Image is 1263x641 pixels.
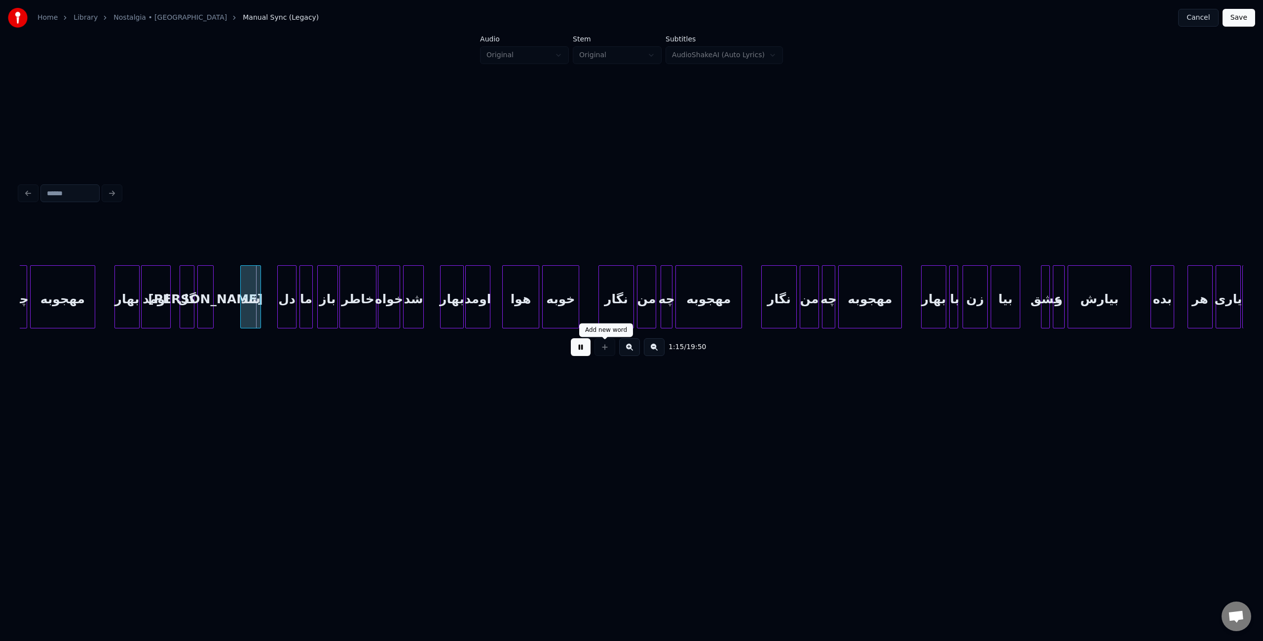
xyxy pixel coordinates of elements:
[480,36,569,42] label: Audio
[585,326,627,334] div: Add new word
[113,13,227,23] a: Nostalgia • [GEOGRAPHIC_DATA]
[666,36,783,42] label: Subtitles
[669,342,692,352] div: /
[1222,602,1251,631] div: Open chat
[243,13,319,23] span: Manual Sync (Legacy)
[37,13,58,23] a: Home
[37,13,319,23] nav: breadcrumb
[573,36,662,42] label: Stem
[1223,9,1255,27] button: Save
[686,342,706,352] span: 19:50
[74,13,98,23] a: Library
[1178,9,1218,27] button: Cancel
[8,8,28,28] img: youka
[669,342,684,352] span: 1:15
